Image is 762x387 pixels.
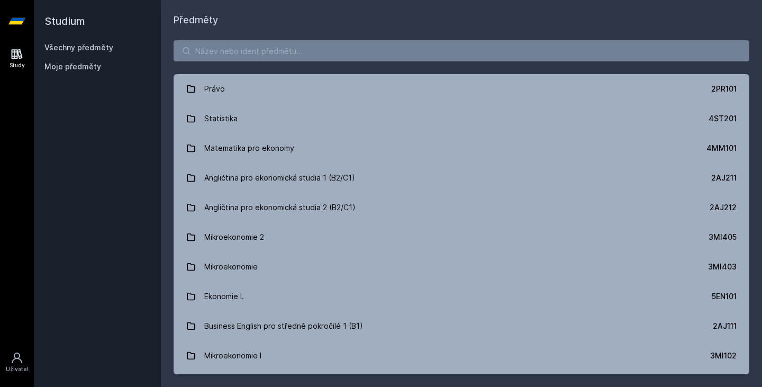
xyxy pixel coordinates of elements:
[44,43,113,52] a: Všechny předměty
[710,350,737,361] div: 3MI102
[174,311,749,341] a: Business English pro středně pokročilé 1 (B1) 2AJ111
[204,78,225,100] div: Právo
[713,321,737,331] div: 2AJ111
[204,316,363,337] div: Business English pro středně pokročilé 1 (B1)
[174,193,749,222] a: Angličtina pro ekonomická studia 2 (B2/C1) 2AJ212
[174,40,749,61] input: Název nebo ident předmětu…
[174,13,749,28] h1: Předměty
[204,138,294,159] div: Matematika pro ekonomy
[174,74,749,104] a: Právo 2PR101
[204,286,244,307] div: Ekonomie I.
[174,341,749,371] a: Mikroekonomie I 3MI102
[10,61,25,69] div: Study
[711,173,737,183] div: 2AJ211
[174,282,749,311] a: Ekonomie I. 5EN101
[709,113,737,124] div: 4ST201
[174,133,749,163] a: Matematika pro ekonomy 4MM101
[174,104,749,133] a: Statistika 4ST201
[204,227,264,248] div: Mikroekonomie 2
[174,222,749,252] a: Mikroekonomie 2 3MI405
[204,167,355,188] div: Angličtina pro ekonomická studia 1 (B2/C1)
[710,202,737,213] div: 2AJ212
[708,262,737,272] div: 3MI403
[204,197,356,218] div: Angličtina pro ekonomická studia 2 (B2/C1)
[204,108,238,129] div: Statistika
[204,345,261,366] div: Mikroekonomie I
[44,61,101,72] span: Moje předměty
[712,291,737,302] div: 5EN101
[174,252,749,282] a: Mikroekonomie 3MI403
[2,346,32,379] a: Uživatel
[709,232,737,242] div: 3MI405
[2,42,32,75] a: Study
[204,256,258,277] div: Mikroekonomie
[174,163,749,193] a: Angličtina pro ekonomická studia 1 (B2/C1) 2AJ211
[706,143,737,154] div: 4MM101
[711,84,737,94] div: 2PR101
[6,365,28,373] div: Uživatel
